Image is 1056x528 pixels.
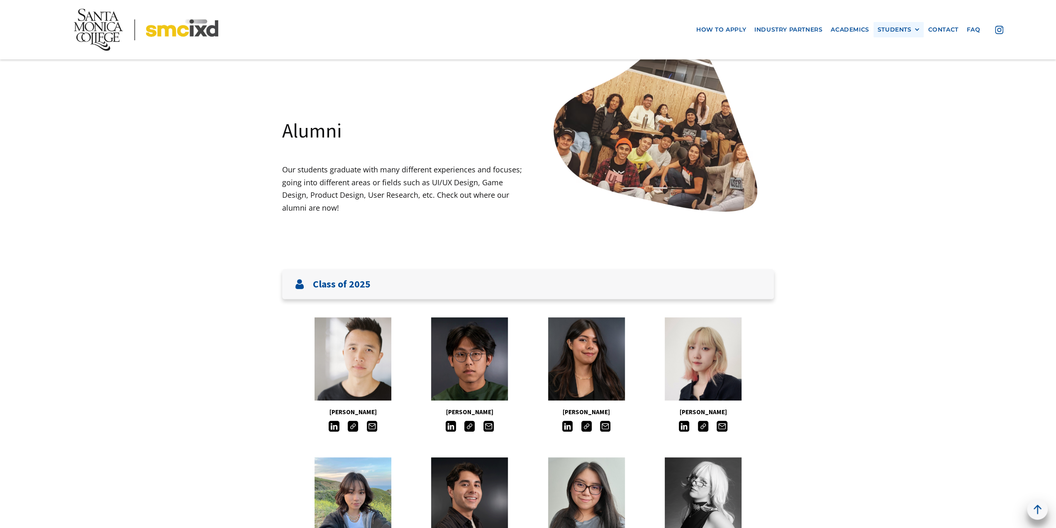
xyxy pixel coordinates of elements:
a: faq [963,22,985,37]
img: Email icon [483,421,494,431]
img: LinkedIn icon [562,421,573,431]
h5: [PERSON_NAME] [645,407,761,417]
img: Santa Monica College - SMC IxD logo [74,8,218,51]
img: Link icon [698,421,708,431]
h5: [PERSON_NAME] [528,407,645,417]
h1: Alumni [282,118,341,143]
img: Link icon [581,421,592,431]
img: LinkedIn icon [329,421,339,431]
img: icon - instagram [995,26,1003,34]
p: Our students graduate with many different experiences and focuses; going into different areas or ... [282,163,528,214]
h5: [PERSON_NAME] [295,407,411,417]
a: contact [924,22,962,37]
div: STUDENTS [878,26,920,33]
a: back to top [1027,499,1048,520]
h5: [PERSON_NAME] [411,407,528,417]
img: LinkedIn icon [679,421,689,431]
img: User icon [295,279,305,289]
img: LinkedIn icon [446,421,456,431]
img: Santa Monica College IxD Students engaging with industry [543,17,776,235]
div: STUDENTS [878,26,912,33]
a: how to apply [692,22,750,37]
img: Email icon [600,421,610,431]
h3: Class of 2025 [313,278,371,290]
a: Academics [827,22,873,37]
a: industry partners [750,22,827,37]
img: Email icon [367,421,377,431]
img: Email icon [717,421,727,431]
img: Link icon [348,421,358,431]
img: Link icon [464,421,475,431]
